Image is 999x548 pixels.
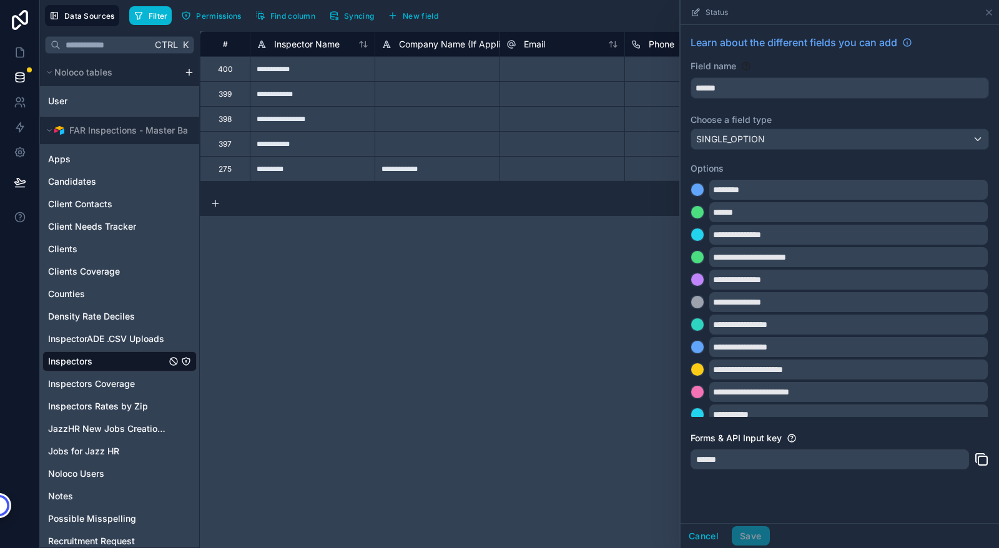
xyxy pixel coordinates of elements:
[48,535,135,547] span: Recruitment Request
[219,114,232,124] div: 398
[274,38,340,51] span: Inspector Name
[42,194,197,214] div: Client Contacts
[177,6,250,25] a: Permissions
[691,432,782,444] label: Forms & API Input key
[48,288,85,300] span: Counties
[270,11,315,21] span: Find column
[48,423,166,435] span: JazzHR New Jobs Creation Log
[524,38,545,51] span: Email
[42,419,197,439] div: JazzHR New Jobs Creation Log
[219,89,232,99] div: 399
[42,351,197,371] div: Inspectors
[691,35,912,50] a: Learn about the different fields you can add
[48,198,112,210] span: Client Contacts
[48,333,164,345] span: InspectorADE .CSV Uploads
[177,6,245,25] button: Permissions
[42,262,197,281] div: Clients Coverage
[48,220,136,233] span: Client Needs Tracker
[691,35,897,50] span: Learn about the different fields you can add
[691,114,989,126] label: Choose a field type
[196,11,241,21] span: Permissions
[129,6,172,25] button: Filter
[251,6,320,25] button: Find column
[48,153,71,165] span: Apps
[42,486,197,506] div: Notes
[154,37,179,52] span: Ctrl
[48,400,148,413] span: Inspectors Rates by Zip
[649,38,674,51] span: Phone
[219,139,232,149] div: 397
[181,41,190,49] span: K
[42,306,197,326] div: Density Rate Deciles
[48,310,135,323] span: Density Rate Deciles
[42,441,197,461] div: Jobs for Jazz HR
[48,378,135,390] span: Inspectors Coverage
[69,124,198,137] span: FAR Inspections - Master Base
[42,329,197,349] div: InspectorADE .CSV Uploads
[403,11,438,21] span: New field
[691,162,989,175] label: Options
[48,512,136,525] span: Possible Misspelling
[42,64,179,81] button: Noloco tables
[42,172,197,192] div: Candidates
[48,95,67,107] span: User
[42,464,197,484] div: Noloco Users
[42,396,197,416] div: Inspectors Rates by Zip
[691,129,989,150] button: SINGLE_OPTION
[42,509,197,529] div: Possible Misspelling
[48,467,104,480] span: Noloco Users
[42,122,194,139] button: Airtable LogoFAR Inspections - Master Base
[42,91,197,111] div: User
[48,243,77,255] span: Clients
[48,355,92,368] span: Inspectors
[42,149,197,169] div: Apps
[219,164,232,174] div: 275
[399,38,526,51] span: Company Name (If Applicable)
[45,5,119,26] button: Data Sources
[42,374,197,394] div: Inspectors Coverage
[42,284,197,304] div: Counties
[54,66,112,79] span: Noloco tables
[48,175,96,188] span: Candidates
[691,60,736,72] label: Field name
[325,6,378,25] button: Syncing
[383,6,443,25] button: New field
[48,265,120,278] span: Clients Coverage
[48,490,73,502] span: Notes
[42,217,197,237] div: Client Needs Tracker
[681,526,727,546] button: Cancel
[344,11,374,21] span: Syncing
[40,59,199,547] div: scrollable content
[218,64,233,74] div: 400
[48,445,119,457] span: Jobs for Jazz HR
[696,133,765,145] span: SINGLE_OPTION
[42,239,197,259] div: Clients
[210,39,240,49] div: #
[149,11,168,21] span: Filter
[64,11,115,21] span: Data Sources
[54,125,64,135] img: Airtable Logo
[325,6,383,25] a: Syncing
